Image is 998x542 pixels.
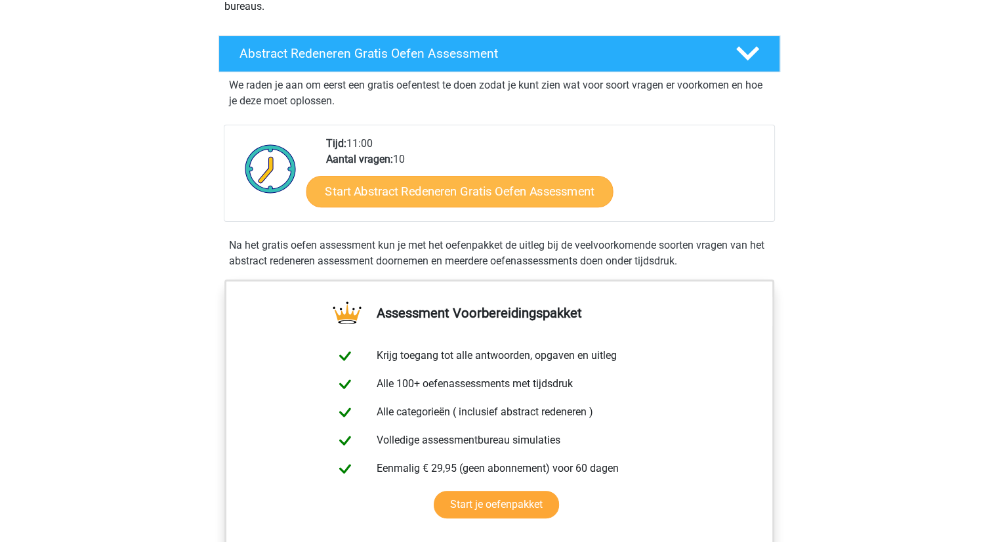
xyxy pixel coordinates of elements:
h4: Abstract Redeneren Gratis Oefen Assessment [239,46,715,61]
div: Na het gratis oefen assessment kun je met het oefenpakket de uitleg bij de veelvoorkomende soorte... [224,238,775,269]
p: We raden je aan om eerst een gratis oefentest te doen zodat je kunt zien wat voor soort vragen er... [229,77,770,109]
img: Klok [238,136,304,201]
a: Abstract Redeneren Gratis Oefen Assessment [213,35,785,72]
a: Start je oefenpakket [434,491,559,518]
a: Start Abstract Redeneren Gratis Oefen Assessment [306,175,613,207]
b: Tijd: [326,137,346,150]
b: Aantal vragen: [326,153,393,165]
div: 11:00 10 [316,136,774,221]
